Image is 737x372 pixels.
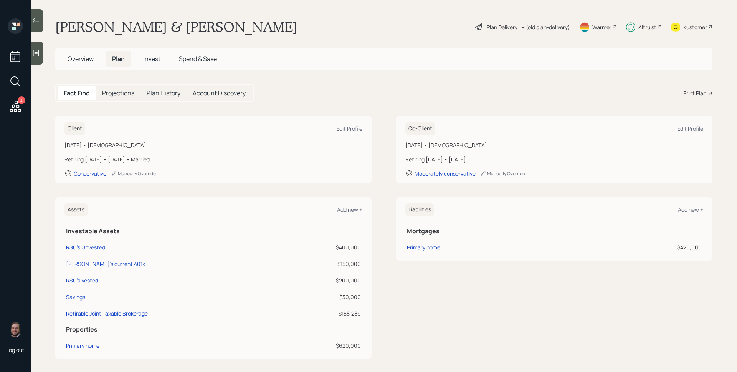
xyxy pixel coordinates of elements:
[521,23,570,31] div: • (old plan-delivery)
[64,122,85,135] h6: Client
[405,155,703,163] div: Retiring [DATE] • [DATE]
[678,206,703,213] div: Add new +
[290,309,361,317] div: $158,289
[290,342,361,350] div: $620,000
[290,293,361,301] div: $30,000
[405,122,435,135] h6: Co-Client
[64,90,90,97] h5: Fact Find
[8,322,23,337] img: james-distasi-headshot.png
[68,55,94,63] span: Overview
[638,23,656,31] div: Altruist
[405,203,434,216] h6: Liabilities
[290,276,361,284] div: $200,000
[6,346,25,354] div: Log out
[683,89,706,97] div: Print Plan
[55,18,297,35] h1: [PERSON_NAME] & [PERSON_NAME]
[415,170,476,177] div: Moderately conservative
[66,276,98,284] div: RSU's Vested
[66,342,99,350] div: Primary home
[64,155,362,163] div: Retiring [DATE] • [DATE] • Married
[487,23,517,31] div: Plan Delivery
[480,170,525,177] div: Manually Override
[66,309,148,317] div: Retirable Joint Taxable Brokerage
[74,170,106,177] div: Conservative
[18,96,25,104] div: 2
[66,228,361,235] h5: Investable Assets
[337,206,362,213] div: Add new +
[407,243,440,251] div: Primary home
[576,243,702,251] div: $420,000
[677,125,703,132] div: Edit Profile
[111,170,156,177] div: Manually Override
[64,141,362,149] div: [DATE] • [DEMOGRAPHIC_DATA]
[64,203,88,216] h6: Assets
[66,293,85,301] div: Savings
[147,90,180,97] h5: Plan History
[143,55,160,63] span: Invest
[179,55,217,63] span: Spend & Save
[112,55,125,63] span: Plan
[66,243,105,251] div: RSU's Unvested
[66,260,145,268] div: [PERSON_NAME]'s current 401k
[405,141,703,149] div: [DATE] • [DEMOGRAPHIC_DATA]
[290,260,361,268] div: $150,000
[683,23,707,31] div: Kustomer
[193,90,246,97] h5: Account Discovery
[336,125,362,132] div: Edit Profile
[290,243,361,251] div: $400,000
[66,326,361,333] h5: Properties
[592,23,611,31] div: Warmer
[407,228,702,235] h5: Mortgages
[102,90,134,97] h5: Projections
